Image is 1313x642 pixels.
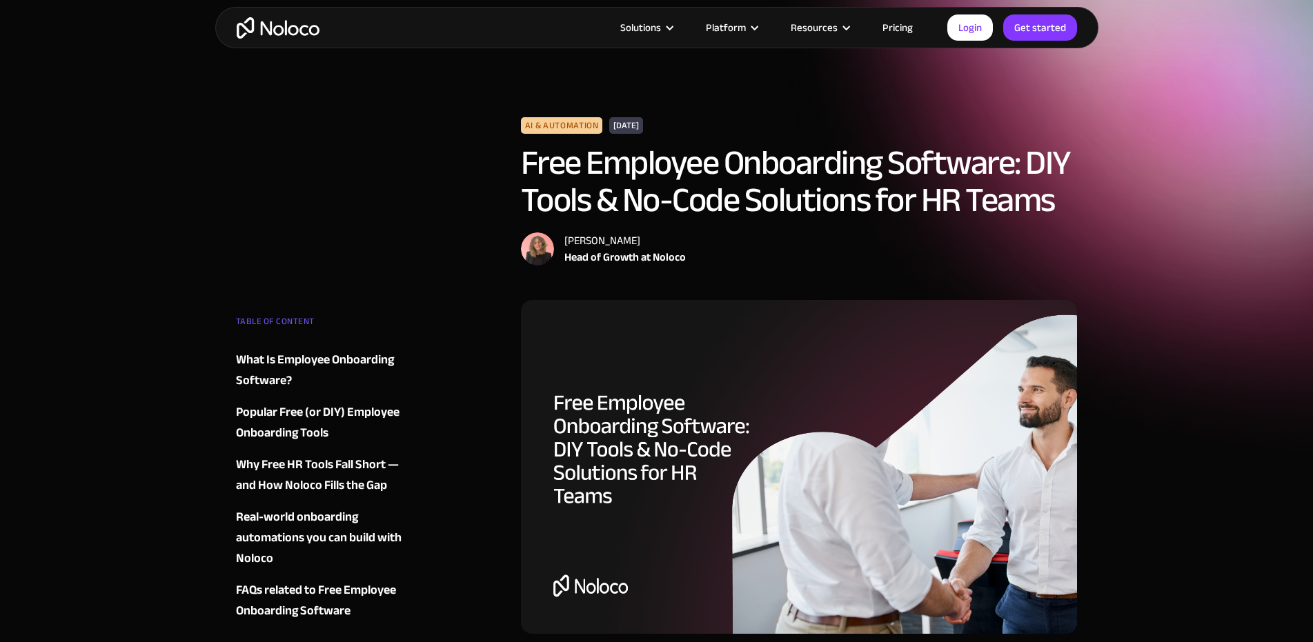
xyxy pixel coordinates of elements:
[237,17,319,39] a: home
[236,350,403,391] a: What Is Employee Onboarding Software?
[236,311,403,339] div: TABLE OF CONTENT
[521,144,1078,219] h1: Free Employee Onboarding Software: DIY Tools & No-Code Solutions for HR Teams
[865,19,930,37] a: Pricing
[564,249,686,265] div: Head of Growth at Noloco
[564,232,686,249] div: [PERSON_NAME]
[1003,14,1077,41] a: Get started
[236,454,403,496] a: Why Free HR Tools Fall Short — and How Noloco Fills the Gap
[706,19,746,37] div: Platform
[521,117,603,134] div: AI & Automation
[603,19,689,37] div: Solutions
[236,580,403,621] a: FAQs related to Free Employee Onboarding Software
[620,19,661,37] div: Solutions
[236,507,403,569] a: Real-world onboarding automations you can build with Noloco
[609,117,643,134] div: [DATE]
[236,402,403,443] a: Popular Free (or DIY) Employee Onboarding Tools
[689,19,773,37] div: Platform
[791,19,838,37] div: Resources
[947,14,993,41] a: Login
[773,19,865,37] div: Resources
